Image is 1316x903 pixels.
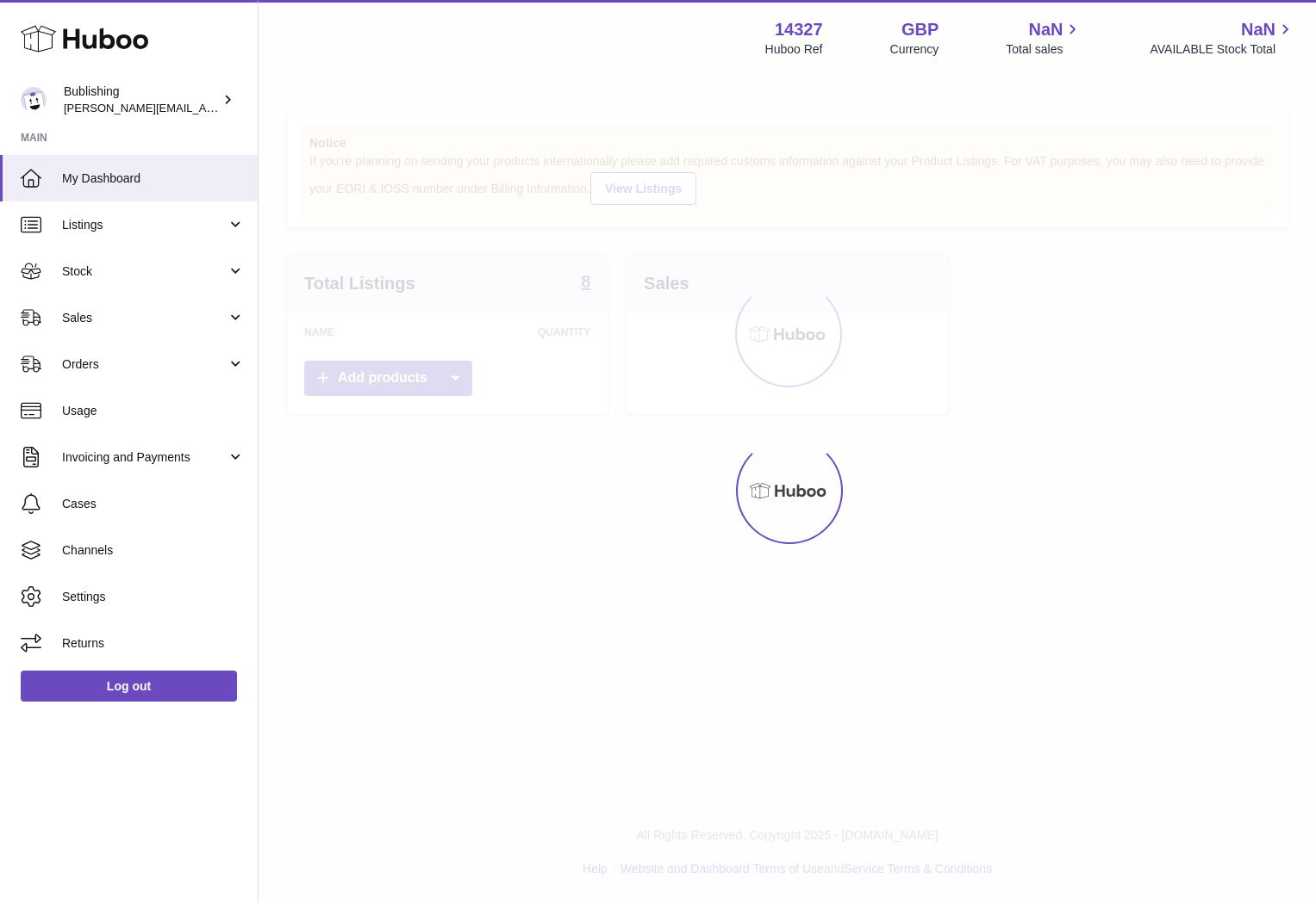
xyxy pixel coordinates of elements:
[64,83,219,116] div: Bublishing
[765,41,823,58] div: Huboo Ref
[1150,41,1295,58] span: AVAILABLE Stock Total
[62,496,245,512] span: Cases
[890,41,939,58] div: Currency
[901,18,939,41] strong: GBP
[1006,41,1082,58] span: Total sales
[62,356,227,373] span: Orders
[62,589,245,605] span: Settings
[62,217,227,233] span: Listings
[1150,18,1295,58] a: NaN AVAILABLE Stock Total
[62,542,245,559] span: Channels
[21,87,47,113] img: hamza@bublishing.com
[775,18,823,41] strong: 14327
[21,671,237,702] a: Log out
[64,101,346,114] span: [PERSON_NAME][EMAIL_ADDRESS][DOMAIN_NAME]
[1006,18,1082,58] a: NaN Total sales
[62,170,245,187] span: My Dashboard
[62,403,245,419] span: Usage
[62,263,227,280] span: Stock
[62,310,227,326] span: Sales
[62,449,227,466] span: Invoicing and Payments
[62,635,245,652] span: Returns
[1028,18,1063,41] span: NaN
[1241,18,1275,41] span: NaN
